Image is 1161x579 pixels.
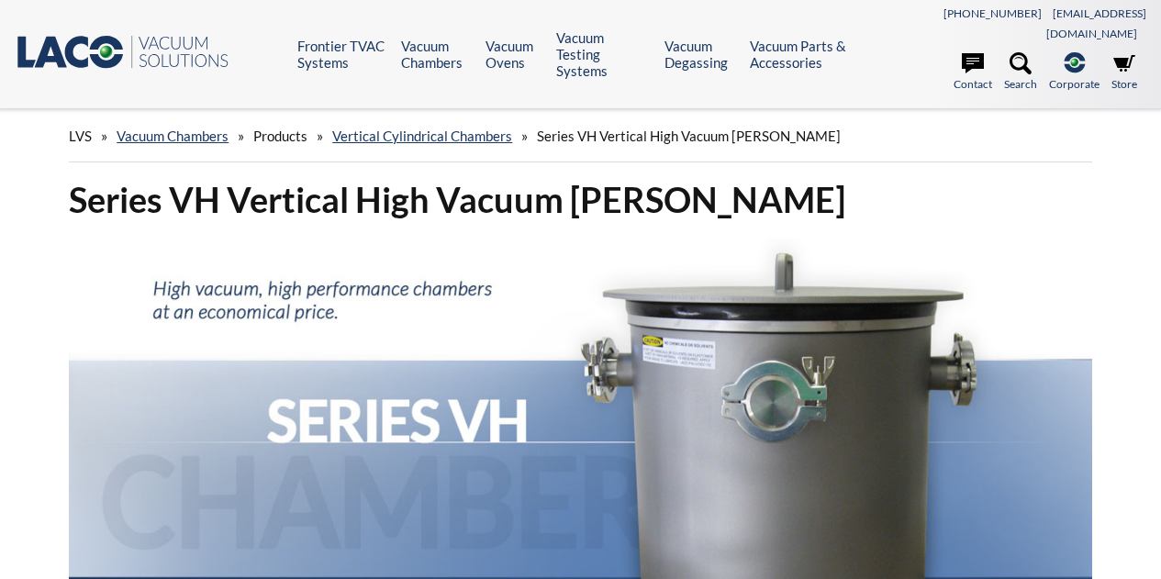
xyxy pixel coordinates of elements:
[401,38,472,71] a: Vacuum Chambers
[1049,75,1100,93] span: Corporate
[943,6,1042,20] a: [PHONE_NUMBER]
[253,128,307,144] span: Products
[69,110,1092,162] div: » » » »
[117,128,229,144] a: Vacuum Chambers
[537,128,841,144] span: Series VH Vertical High Vacuum [PERSON_NAME]
[332,128,512,144] a: Vertical Cylindrical Chambers
[69,177,1092,222] h1: Series VH Vertical High Vacuum [PERSON_NAME]
[297,38,387,71] a: Frontier TVAC Systems
[1004,52,1037,93] a: Search
[954,52,992,93] a: Contact
[1111,52,1137,93] a: Store
[556,29,651,79] a: Vacuum Testing Systems
[486,38,542,71] a: Vacuum Ovens
[664,38,737,71] a: Vacuum Degassing
[750,38,858,71] a: Vacuum Parts & Accessories
[69,128,92,144] span: LVS
[1046,6,1146,40] a: [EMAIL_ADDRESS][DOMAIN_NAME]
